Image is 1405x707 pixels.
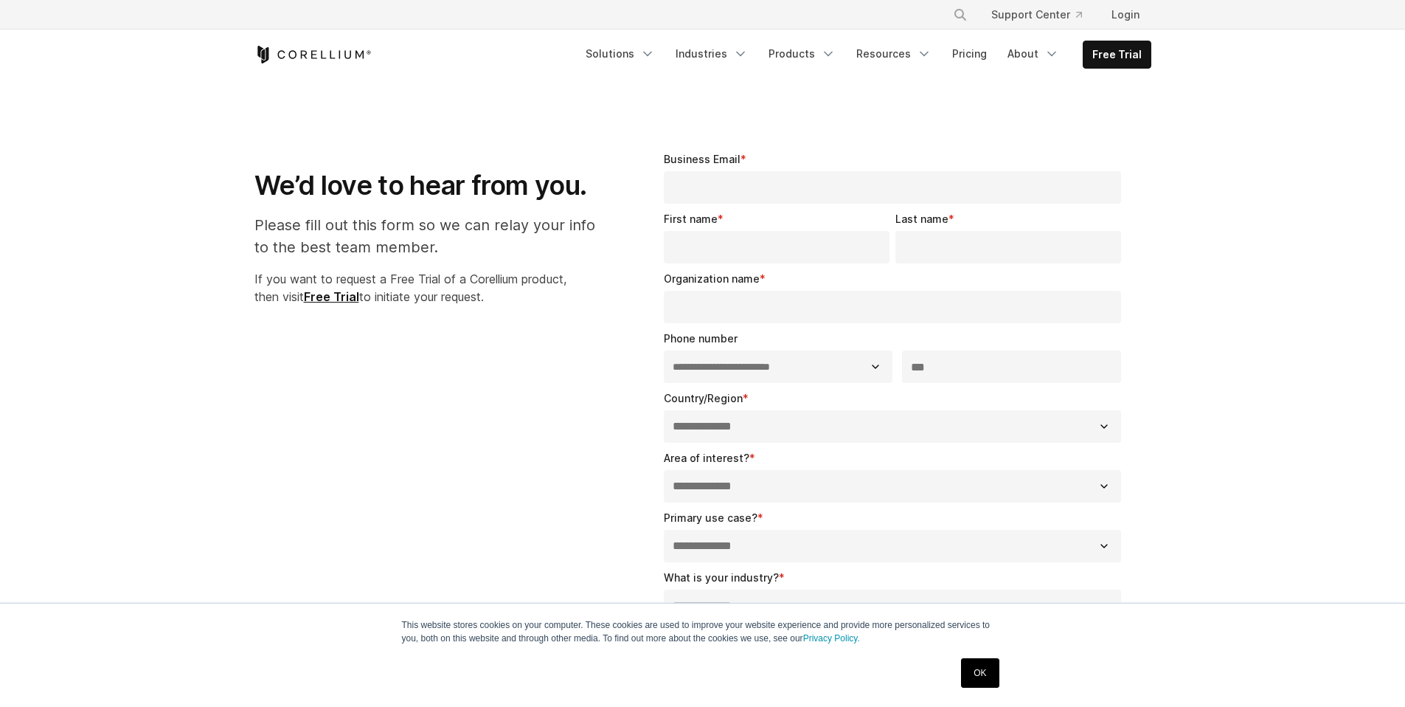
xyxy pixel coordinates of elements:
[577,41,664,67] a: Solutions
[895,213,948,225] span: Last name
[254,270,611,306] p: If you want to request a Free Trial of a Corellium product, then visit to initiate your request.
[999,41,1068,67] a: About
[961,658,999,688] a: OK
[803,633,860,644] a: Privacy Policy.
[664,332,738,345] span: Phone number
[1100,1,1151,28] a: Login
[402,618,1004,645] p: This website stores cookies on your computer. These cookies are used to improve your website expe...
[943,41,996,67] a: Pricing
[979,1,1094,28] a: Support Center
[847,41,940,67] a: Resources
[254,169,611,202] h1: We’d love to hear from you.
[664,272,760,285] span: Organization name
[577,41,1151,69] div: Navigation Menu
[304,289,359,304] a: Free Trial
[664,213,718,225] span: First name
[664,153,740,165] span: Business Email
[664,452,749,464] span: Area of interest?
[667,41,757,67] a: Industries
[664,511,757,524] span: Primary use case?
[1083,41,1151,68] a: Free Trial
[664,392,743,404] span: Country/Region
[254,214,611,258] p: Please fill out this form so we can relay your info to the best team member.
[254,46,372,63] a: Corellium Home
[760,41,844,67] a: Products
[664,571,779,584] span: What is your industry?
[935,1,1151,28] div: Navigation Menu
[947,1,974,28] button: Search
